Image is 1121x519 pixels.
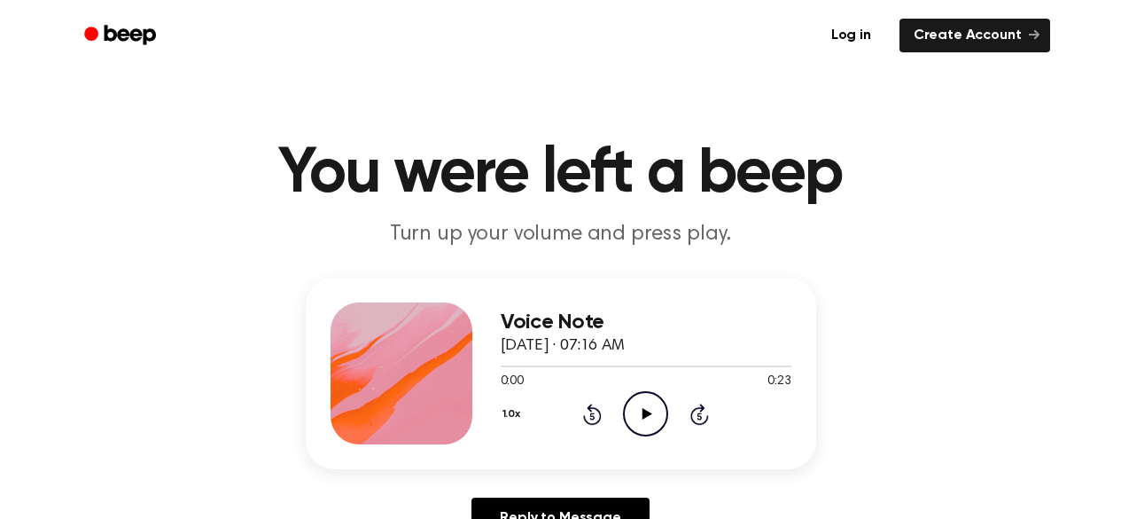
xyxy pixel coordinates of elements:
[501,373,524,391] span: 0:00
[814,15,889,56] a: Log in
[767,373,790,391] span: 0:23
[501,399,527,429] button: 1.0x
[72,19,172,53] a: Beep
[501,311,791,334] h3: Voice Note
[221,220,901,249] p: Turn up your volume and press play.
[501,338,625,354] span: [DATE] · 07:16 AM
[899,19,1050,52] a: Create Account
[107,142,1015,206] h1: You were left a beep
